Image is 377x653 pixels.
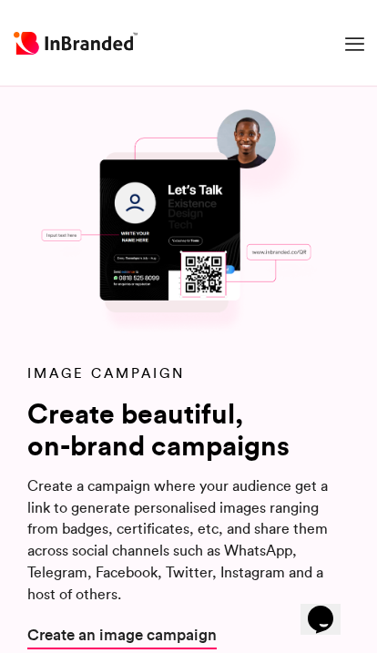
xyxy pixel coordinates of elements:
[27,398,350,461] h6: Create beautiful, on-brand campaigns
[14,32,138,55] img: Inbranded
[27,623,217,646] a: Create an image campaign
[27,475,350,605] p: Create a campaign where your audience get a link to generate personalised images ranging from bad...
[27,363,350,383] p: Image Campaign
[301,580,359,635] iframe: chat widget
